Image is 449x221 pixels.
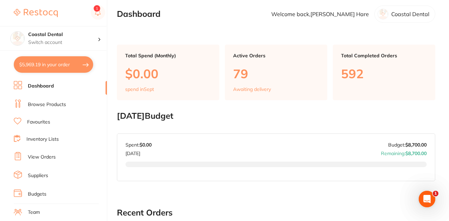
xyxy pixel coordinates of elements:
[233,67,319,81] p: 79
[117,9,161,19] h2: Dashboard
[233,53,319,58] p: Active Orders
[419,191,435,207] iframe: Intercom live chat
[125,148,152,156] p: [DATE]
[28,39,98,46] p: Switch account
[125,86,154,92] p: spend in Sept
[28,191,46,198] a: Budgets
[117,111,435,121] h2: [DATE] Budget
[26,136,59,143] a: Inventory Lists
[125,142,152,148] p: Spent:
[117,45,219,100] a: Total Spend (Monthly)$0.00spend inSept
[225,45,327,100] a: Active Orders79Awaiting delivery
[27,119,50,126] a: Favourites
[28,154,56,161] a: View Orders
[405,142,427,148] strong: $8,700.00
[233,86,271,92] p: Awaiting delivery
[333,45,435,100] a: Total Completed Orders592
[14,5,58,21] a: Restocq Logo
[381,148,427,156] p: Remaining:
[28,209,40,216] a: Team
[125,67,211,81] p: $0.00
[28,83,54,90] a: Dashboard
[125,53,211,58] p: Total Spend (Monthly)
[28,31,98,38] h4: Coastal Dental
[28,101,66,108] a: Browse Products
[28,172,48,179] a: Suppliers
[117,208,435,218] h2: Recent Orders
[341,67,427,81] p: 592
[140,142,152,148] strong: $0.00
[405,150,427,156] strong: $8,700.00
[14,9,58,17] img: Restocq Logo
[341,53,427,58] p: Total Completed Orders
[11,32,24,45] img: Coastal Dental
[388,142,427,148] p: Budget:
[433,191,438,196] span: 1
[271,11,369,17] p: Welcome back, [PERSON_NAME] Hare
[14,56,93,73] button: $5,969.19 in your order
[391,11,429,17] p: Coastal Dental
